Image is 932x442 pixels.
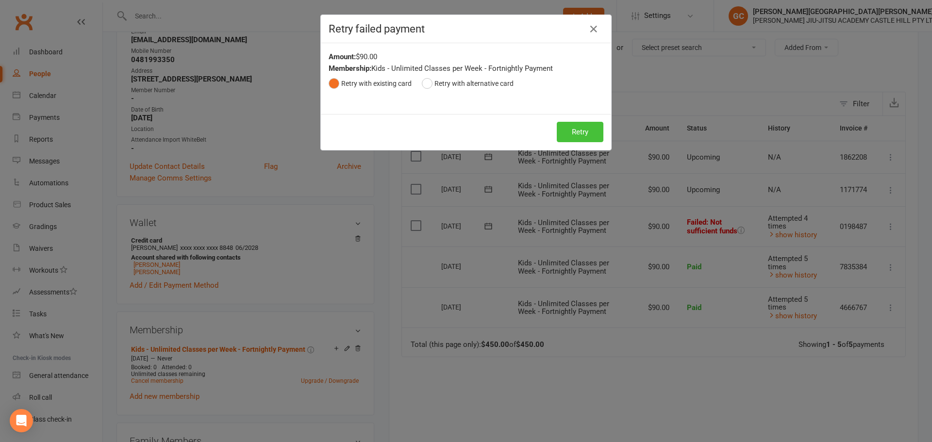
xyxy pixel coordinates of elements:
[329,52,356,61] strong: Amount:
[329,63,603,74] div: Kids - Unlimited Classes per Week - Fortnightly Payment
[586,21,601,37] button: Close
[329,51,603,63] div: $90.00
[422,74,514,93] button: Retry with alternative card
[329,64,371,73] strong: Membership:
[329,23,603,35] h4: Retry failed payment
[10,409,33,432] div: Open Intercom Messenger
[557,122,603,142] button: Retry
[329,74,412,93] button: Retry with existing card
